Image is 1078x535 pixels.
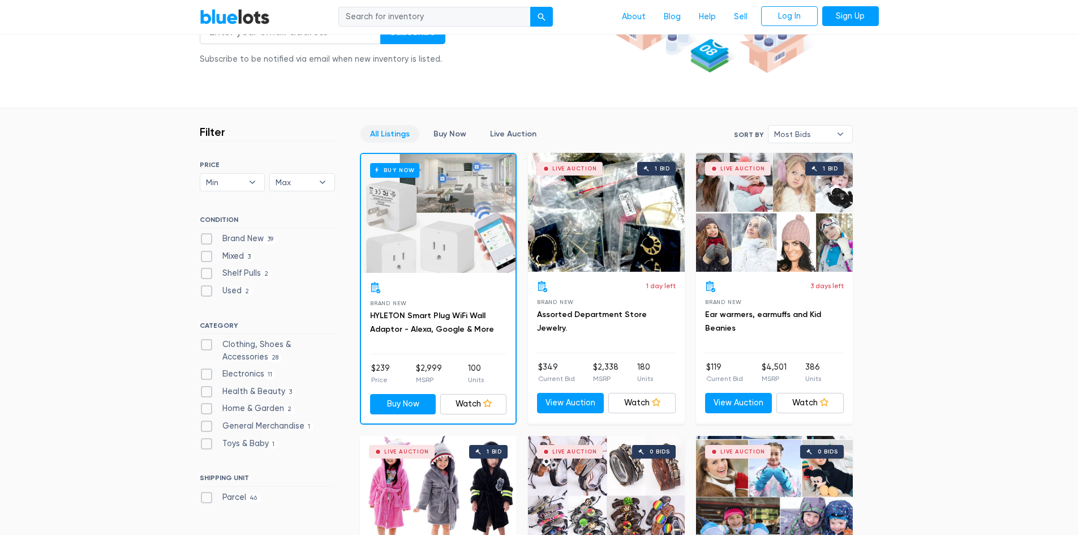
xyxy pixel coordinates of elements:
[242,287,253,296] span: 2
[264,370,276,379] span: 11
[538,361,575,384] li: $349
[468,375,484,385] p: Units
[200,339,335,363] label: Clothing, Shoes & Accessories
[276,174,313,191] span: Max
[200,8,270,25] a: BlueLots
[593,374,619,384] p: MSRP
[200,403,295,415] label: Home & Garden
[705,299,742,305] span: Brand New
[285,388,296,397] span: 3
[805,361,821,384] li: 386
[646,281,676,291] p: 1 day left
[200,161,335,169] h6: PRICE
[200,474,335,486] h6: SHIPPING UNIT
[200,368,276,380] label: Electronics
[823,166,838,172] div: 1 bid
[637,361,653,384] li: 180
[424,125,476,143] a: Buy Now
[360,125,419,143] a: All Listings
[818,449,838,455] div: 0 bids
[537,310,647,333] a: Assorted Department Store Jewelry.
[774,126,831,143] span: Most Bids
[200,386,296,398] label: Health & Beauty
[705,310,821,333] a: Ear warmers, earmuffs and Kid Beanies
[284,405,295,414] span: 2
[805,374,821,384] p: Units
[720,449,765,455] div: Live Auction
[246,494,261,503] span: 46
[371,362,390,385] li: $239
[304,422,314,431] span: 1
[725,6,757,28] a: Sell
[200,250,255,263] label: Mixed
[552,166,597,172] div: Live Auction
[655,6,690,28] a: Blog
[370,163,419,177] h6: Buy Now
[480,125,546,143] a: Live Auction
[200,285,253,297] label: Used
[828,126,852,143] b: ▾
[416,362,442,385] li: $2,999
[200,420,314,433] label: General Merchandise
[206,174,243,191] span: Min
[720,166,765,172] div: Live Auction
[370,394,436,414] a: Buy Now
[468,362,484,385] li: 100
[200,216,335,228] h6: CONDITION
[538,374,575,384] p: Current Bid
[370,300,407,306] span: Brand New
[200,233,277,245] label: Brand New
[240,174,264,191] b: ▾
[338,7,531,27] input: Search for inventory
[311,174,334,191] b: ▾
[655,166,670,172] div: 1 bid
[200,53,445,66] div: Subscribe to be notified via email when new inventory is listed.
[487,449,502,455] div: 1 bid
[361,154,516,273] a: Buy Now
[268,353,282,362] span: 28
[822,6,879,27] a: Sign Up
[244,252,255,262] span: 3
[200,125,225,139] h3: Filter
[593,361,619,384] li: $2,338
[690,6,725,28] a: Help
[200,267,272,280] label: Shelf Pulls
[200,438,278,450] label: Toys & Baby
[776,393,844,413] a: Watch
[440,394,506,414] a: Watch
[637,374,653,384] p: Units
[537,299,574,305] span: Brand New
[608,393,676,413] a: Watch
[269,440,278,449] span: 1
[371,375,390,385] p: Price
[706,374,743,384] p: Current Bid
[705,393,772,413] a: View Auction
[264,235,277,244] span: 39
[762,374,787,384] p: MSRP
[200,491,261,504] label: Parcel
[734,130,763,140] label: Sort By
[706,361,743,384] li: $119
[650,449,670,455] div: 0 bids
[761,6,818,27] a: Log In
[613,6,655,28] a: About
[552,449,597,455] div: Live Auction
[528,153,685,272] a: Live Auction 1 bid
[370,311,494,334] a: HYLETON Smart Plug WiFi Wall Adaptor - Alexa, Google & More
[810,281,844,291] p: 3 days left
[200,322,335,334] h6: CATEGORY
[762,361,787,384] li: $4,501
[416,375,442,385] p: MSRP
[696,153,853,272] a: Live Auction 1 bid
[261,270,272,279] span: 2
[537,393,604,413] a: View Auction
[384,449,429,455] div: Live Auction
